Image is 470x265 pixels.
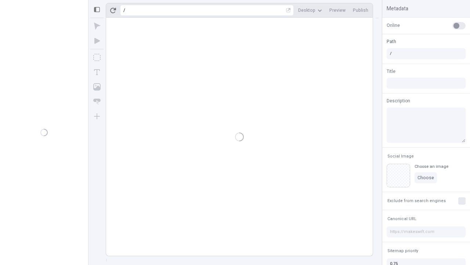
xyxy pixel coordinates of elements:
span: Title [387,68,395,75]
span: Canonical URL [387,216,416,222]
div: Choose an image [415,164,448,169]
button: Preview [326,5,348,16]
span: Choose [417,175,434,181]
input: https://makeswift.com [387,226,466,237]
button: Box [90,51,104,64]
button: Social Image [386,152,415,161]
div: / [123,7,125,13]
button: Desktop [295,5,325,16]
span: Online [387,22,400,29]
button: Canonical URL [386,215,418,223]
span: Exclude from search engines [387,198,446,204]
button: Exclude from search engines [386,197,447,205]
span: Sitemap priority [387,248,418,254]
span: Preview [329,7,346,13]
span: Desktop [298,7,315,13]
button: Publish [350,5,371,16]
button: Button [90,95,104,108]
button: Text [90,66,104,79]
span: Publish [353,7,368,13]
button: Image [90,80,104,93]
span: Path [387,38,396,45]
button: Sitemap priority [386,247,420,255]
span: Description [387,98,410,104]
span: Social Image [387,153,414,159]
button: Choose [415,172,437,183]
